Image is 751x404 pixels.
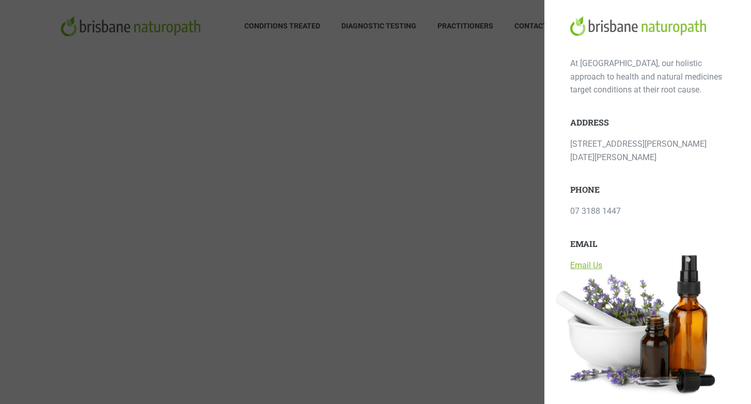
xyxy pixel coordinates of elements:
h6: PHONE [570,184,725,194]
h6: EMAIL [570,239,725,248]
h6: ADDRESS [570,117,725,127]
img: Brisbane Naturopath Logo [570,15,707,36]
a: Email Us [570,260,602,270]
p: 07 3188 1447 [570,205,725,218]
p: At [GEOGRAPHIC_DATA], our holistic approach to health and natural medicines target conditions at ... [570,57,725,97]
p: [STREET_ADDRESS][PERSON_NAME][DATE][PERSON_NAME] [570,137,725,164]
